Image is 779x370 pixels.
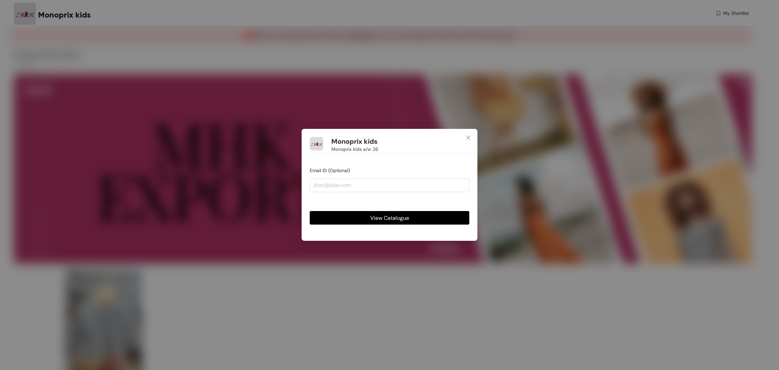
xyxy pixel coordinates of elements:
button: View Catalogue [310,211,469,225]
span: Email ID (Optional) [310,168,350,174]
span: View Catalogue [370,214,409,222]
span: close [466,135,471,140]
button: Close [459,129,477,147]
input: jhon@doe.com [310,179,469,192]
h1: Monoprix kids [331,137,378,146]
span: Monoprix kids a/w 26 [331,146,378,153]
img: Buyer Portal [310,137,323,151]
